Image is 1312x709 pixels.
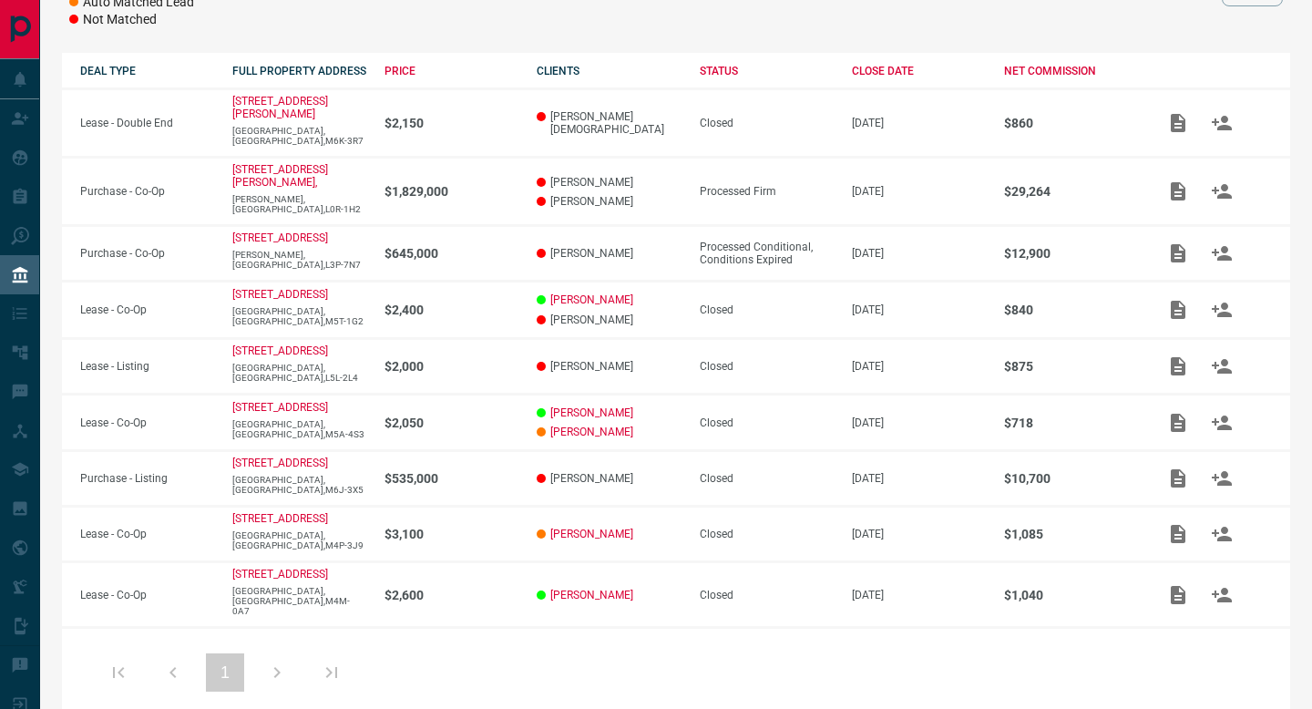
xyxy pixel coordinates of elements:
div: Closed [700,416,834,429]
p: $12,900 [1004,246,1138,261]
a: [STREET_ADDRESS][PERSON_NAME], [232,163,328,189]
a: [STREET_ADDRESS] [232,568,328,581]
p: $1,085 [1004,527,1138,541]
p: [PERSON_NAME] [537,247,681,260]
p: Purchase - Co-Op [80,185,214,198]
p: [GEOGRAPHIC_DATA],[GEOGRAPHIC_DATA],M4P-3J9 [232,530,366,550]
p: $2,050 [384,416,518,430]
span: Add / View Documents [1156,359,1200,372]
a: [STREET_ADDRESS] [232,457,328,469]
p: $10,700 [1004,471,1138,486]
p: [GEOGRAPHIC_DATA],[GEOGRAPHIC_DATA],M4M-0A7 [232,586,366,616]
p: [DATE] [852,528,986,540]
p: [DATE] [852,247,986,260]
p: $875 [1004,359,1138,374]
p: Purchase - Co-Op [80,247,214,260]
p: [DATE] [852,589,986,601]
span: Add / View Documents [1156,416,1200,428]
span: Add / View Documents [1156,303,1200,315]
p: Purchase - Listing [80,472,214,485]
p: $2,150 [384,116,518,130]
p: $1,829,000 [384,184,518,199]
a: [PERSON_NAME] [550,589,633,601]
p: [PERSON_NAME] [537,360,681,373]
span: Match Clients [1200,528,1244,540]
p: $535,000 [384,471,518,486]
p: $1,040 [1004,588,1138,602]
p: [PERSON_NAME] [537,313,681,326]
div: STATUS [700,65,834,77]
a: [PERSON_NAME] [550,426,633,438]
p: $718 [1004,416,1138,430]
div: DEAL TYPE [80,65,214,77]
a: [STREET_ADDRESS][PERSON_NAME] [232,95,328,120]
div: PRICE [384,65,518,77]
p: $3,100 [384,527,518,541]
span: Match Clients [1200,303,1244,315]
p: [DATE] [852,303,986,316]
p: Lease - Double End [80,117,214,129]
p: $29,264 [1004,184,1138,199]
button: 1 [206,653,244,692]
span: Match Clients [1200,246,1244,259]
p: [DATE] [852,185,986,198]
p: [DATE] [852,416,986,429]
p: $645,000 [384,246,518,261]
p: $2,400 [384,303,518,317]
span: Match Clients [1200,116,1244,128]
p: [PERSON_NAME] [537,195,681,208]
p: Lease - Co-Op [80,528,214,540]
span: Add / View Documents [1156,588,1200,601]
span: Match Clients [1200,472,1244,485]
p: [DATE] [852,117,986,129]
p: $2,600 [384,588,518,602]
p: $860 [1004,116,1138,130]
div: CLOSE DATE [852,65,986,77]
p: [GEOGRAPHIC_DATA],[GEOGRAPHIC_DATA],M5A-4S3 [232,419,366,439]
span: Match Clients [1200,359,1244,372]
div: Closed [700,589,834,601]
a: [STREET_ADDRESS] [232,288,328,301]
p: [GEOGRAPHIC_DATA],[GEOGRAPHIC_DATA],M6J-3X5 [232,475,366,495]
a: [PERSON_NAME] [550,528,633,540]
p: $2,000 [384,359,518,374]
p: Lease - Co-Op [80,416,214,429]
span: Match Clients [1200,588,1244,601]
div: Closed [700,303,834,316]
p: [GEOGRAPHIC_DATA],[GEOGRAPHIC_DATA],M6K-3R7 [232,126,366,146]
p: Lease - Listing [80,360,214,373]
div: Processed Firm [700,185,834,198]
p: $840 [1004,303,1138,317]
a: [STREET_ADDRESS] [232,344,328,357]
span: Match Clients [1200,416,1244,428]
p: [DATE] [852,360,986,373]
div: CLIENTS [537,65,681,77]
p: [PERSON_NAME],[GEOGRAPHIC_DATA],L3P-7N7 [232,250,366,270]
span: Add / View Documents [1156,116,1200,128]
p: Lease - Co-Op [80,303,214,316]
div: NET COMMISSION [1004,65,1138,77]
a: [PERSON_NAME] [550,293,633,306]
div: FULL PROPERTY ADDRESS [232,65,366,77]
p: Lease - Co-Op [80,589,214,601]
p: [GEOGRAPHIC_DATA],[GEOGRAPHIC_DATA],L5L-2L4 [232,363,366,383]
a: [PERSON_NAME] [550,406,633,419]
p: [GEOGRAPHIC_DATA],[GEOGRAPHIC_DATA],M5T-1G2 [232,306,366,326]
li: Not Matched [69,11,210,29]
a: [STREET_ADDRESS] [232,401,328,414]
a: [STREET_ADDRESS] [232,512,328,525]
a: [STREET_ADDRESS] [232,231,328,244]
span: Match Clients [1200,184,1244,197]
span: Add / View Documents [1156,472,1200,485]
div: Closed [700,117,834,129]
p: [PERSON_NAME][DEMOGRAPHIC_DATA] [537,110,681,136]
